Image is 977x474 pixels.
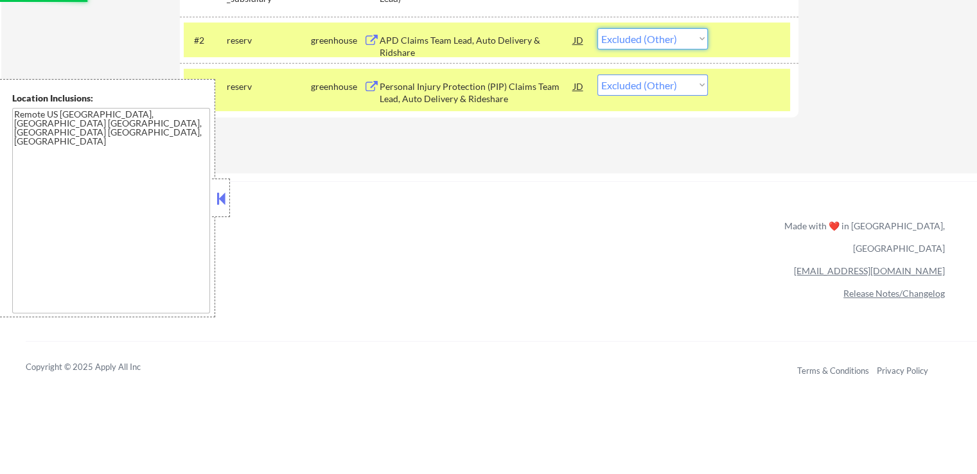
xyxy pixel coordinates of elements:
div: Personal Injury Protection (PIP) Claims Team Lead, Auto Delivery & Rideshare [380,80,574,105]
div: greenhouse [311,80,364,93]
a: Refer & earn free applications 👯‍♀️ [26,233,516,246]
a: [EMAIL_ADDRESS][DOMAIN_NAME] [794,265,945,276]
div: Copyright © 2025 Apply All Inc [26,361,173,374]
div: #2 [194,34,216,47]
div: greenhouse [311,34,364,47]
div: reserv [227,80,311,93]
div: reserv [227,34,311,47]
div: JD [572,28,585,51]
a: Terms & Conditions [797,365,869,376]
a: Release Notes/Changelog [843,288,945,299]
div: APD Claims Team Lead, Auto Delivery & Ridshare [380,34,574,59]
div: JD [572,75,585,98]
div: Made with ❤️ in [GEOGRAPHIC_DATA], [GEOGRAPHIC_DATA] [779,215,945,259]
div: Location Inclusions: [12,92,210,105]
a: Privacy Policy [877,365,928,376]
